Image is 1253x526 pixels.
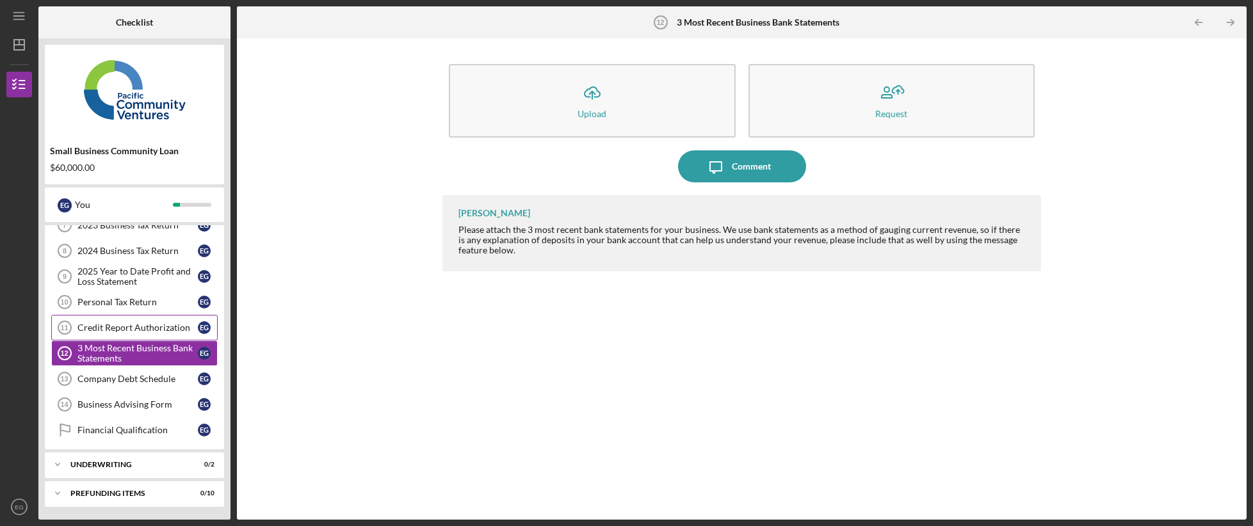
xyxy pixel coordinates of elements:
[51,315,218,340] a: 11Credit Report AuthorizationEG
[60,349,68,357] tspan: 12
[578,109,606,118] div: Upload
[63,221,67,229] tspan: 7
[198,270,211,283] div: E G
[198,321,211,334] div: E G
[732,150,771,182] div: Comment
[50,146,219,156] div: Small Business Community Loan
[51,366,218,392] a: 13Company Debt ScheduleEG
[51,417,218,443] a: Financial QualificationEG
[77,399,198,410] div: Business Advising Form
[77,374,198,384] div: Company Debt Schedule
[458,208,530,218] div: [PERSON_NAME]
[77,297,198,307] div: Personal Tax Return
[198,219,211,232] div: E G
[77,266,198,287] div: 2025 Year to Date Profit and Loss Statement
[116,17,153,28] b: Checklist
[75,194,173,216] div: You
[45,51,224,128] img: Product logo
[70,461,182,468] div: Underwriting
[77,323,198,333] div: Credit Report Authorization
[58,198,72,212] div: E G
[748,64,1035,138] button: Request
[63,273,67,280] tspan: 9
[198,244,211,257] div: E G
[63,247,67,255] tspan: 8
[77,425,198,435] div: Financial Qualification
[6,494,32,520] button: EG
[198,424,211,436] div: E G
[198,347,211,360] div: E G
[875,109,907,118] div: Request
[449,64,735,138] button: Upload
[678,150,806,182] button: Comment
[191,461,214,468] div: 0 / 2
[51,392,218,417] a: 14Business Advising FormEG
[70,490,182,497] div: Prefunding Items
[198,296,211,308] div: E G
[677,17,839,28] b: 3 Most Recent Business Bank Statements
[656,19,664,26] tspan: 12
[51,264,218,289] a: 92025 Year to Date Profit and Loss StatementEG
[60,324,68,331] tspan: 11
[50,163,219,173] div: $60,000.00
[77,246,198,256] div: 2024 Business Tax Return
[198,372,211,385] div: E G
[60,375,68,383] tspan: 13
[191,490,214,497] div: 0 / 10
[51,289,218,315] a: 10Personal Tax ReturnEG
[51,340,218,366] a: 123 Most Recent Business Bank StatementsEG
[60,298,68,306] tspan: 10
[198,398,211,411] div: E G
[51,212,218,238] a: 72023 Business Tax ReturnEG
[51,238,218,264] a: 82024 Business Tax ReturnEG
[458,225,1028,255] div: Please attach the 3 most recent bank statements for your business. We use bank statements as a me...
[15,504,24,511] text: EG
[60,401,69,408] tspan: 14
[77,220,198,230] div: 2023 Business Tax Return
[77,343,198,363] div: 3 Most Recent Business Bank Statements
